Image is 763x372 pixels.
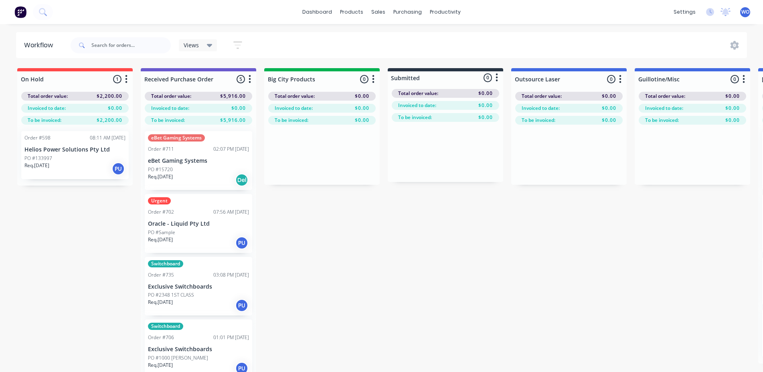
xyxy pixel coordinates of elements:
p: Req. [DATE] [148,299,173,306]
span: To be invoiced: [645,117,679,124]
div: eBet Gaming SystemsOrder #71102:07 PM [DATE]eBet Gaming SystemsPO #15720Req.[DATE]Del [145,131,252,190]
div: sales [367,6,389,18]
div: 03:08 PM [DATE] [213,271,249,279]
span: To be invoiced: [398,114,432,121]
div: Order #706 [148,334,174,341]
div: purchasing [389,6,426,18]
span: Invoiced to date: [398,102,436,109]
span: $0.00 [725,117,740,124]
span: Total order value: [151,93,191,100]
div: Order #735 [148,271,174,279]
p: Req. [DATE] [148,362,173,369]
p: Exclusive Switchboards [148,346,249,353]
div: SwitchboardOrder #73503:08 PM [DATE]Exclusive SwitchboardsPO #2348 1ST CLASSReq.[DATE]PU [145,257,252,316]
p: PO #15720 [148,166,173,173]
span: $0.00 [355,93,369,100]
span: $0.00 [478,90,493,97]
div: Urgent [148,197,171,204]
div: UrgentOrder #70207:56 AM [DATE]Oracle - Liquid Pty LtdPO #SampleReq.[DATE]PU [145,194,252,253]
span: Invoiced to date: [151,105,189,112]
span: Total order value: [398,90,438,97]
span: $2,200.00 [97,117,122,124]
p: Helios Power Solutions Pty Ltd [24,146,125,153]
span: $0.00 [602,93,616,100]
p: Req. [DATE] [24,162,49,169]
div: Order #59808:11 AM [DATE]Helios Power Solutions Pty LtdPO #133997Req.[DATE]PU [21,131,129,179]
span: $5,916.00 [220,93,246,100]
div: Order #702 [148,208,174,216]
span: Total order value: [645,93,685,100]
p: PO #1000 [PERSON_NAME] [148,354,208,362]
p: PO #133997 [24,155,52,162]
p: PO #Sample [148,229,175,236]
span: $0.00 [355,117,369,124]
span: WO [741,8,749,16]
span: Views [184,41,199,49]
span: $0.00 [725,105,740,112]
div: PU [235,299,248,312]
img: Factory [14,6,26,18]
div: Del [235,174,248,186]
span: $0.00 [602,105,616,112]
div: productivity [426,6,465,18]
span: $0.00 [108,105,122,112]
p: Req. [DATE] [148,236,173,243]
span: Invoiced to date: [645,105,683,112]
a: dashboard [298,6,336,18]
p: Req. [DATE] [148,173,173,180]
span: $0.00 [231,105,246,112]
div: products [336,6,367,18]
span: Invoiced to date: [28,105,66,112]
span: To be invoiced: [522,117,555,124]
div: Workflow [24,40,57,50]
p: PO #2348 1ST CLASS [148,291,194,299]
span: $5,916.00 [220,117,246,124]
span: Invoiced to date: [275,105,313,112]
div: 08:11 AM [DATE] [90,134,125,142]
p: Exclusive Switchboards [148,283,249,290]
span: $2,200.00 [97,93,122,100]
span: Total order value: [275,93,315,100]
span: $0.00 [725,93,740,100]
div: 01:01 PM [DATE] [213,334,249,341]
span: Total order value: [28,93,68,100]
span: $0.00 [478,102,493,109]
span: To be invoiced: [28,117,61,124]
div: 02:07 PM [DATE] [213,146,249,153]
div: PU [112,162,125,175]
span: $0.00 [355,105,369,112]
div: Switchboard [148,260,183,267]
p: eBet Gaming Systems [148,158,249,164]
span: $0.00 [602,117,616,124]
span: Total order value: [522,93,562,100]
span: To be invoiced: [151,117,185,124]
div: Order #598 [24,134,51,142]
div: eBet Gaming Systems [148,134,205,142]
div: 07:56 AM [DATE] [213,208,249,216]
div: settings [670,6,700,18]
span: $0.00 [478,114,493,121]
p: Oracle - Liquid Pty Ltd [148,220,249,227]
div: Order #711 [148,146,174,153]
input: Search for orders... [91,37,171,53]
span: Invoiced to date: [522,105,560,112]
div: Switchboard [148,323,183,330]
span: To be invoiced: [275,117,308,124]
div: PU [235,237,248,249]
